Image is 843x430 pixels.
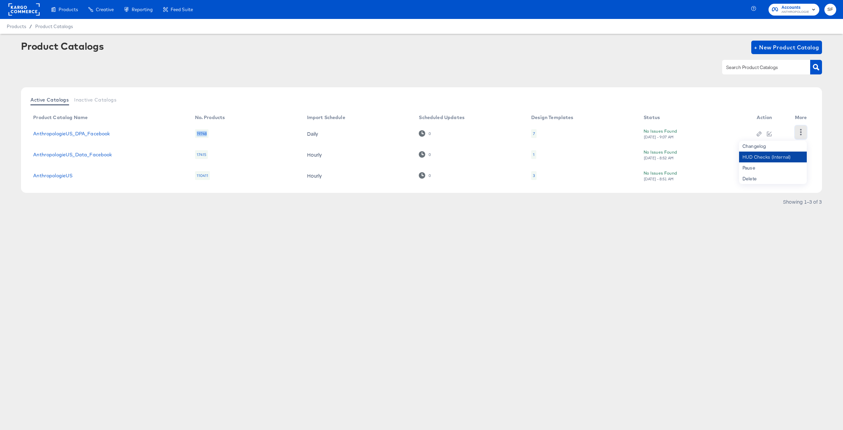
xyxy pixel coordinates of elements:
[33,115,88,120] div: Product Catalog Name
[419,130,431,137] div: 0
[132,7,153,12] span: Reporting
[171,7,193,12] span: Feed Suite
[30,97,69,103] span: Active Catalogs
[827,6,834,14] span: SF
[824,4,836,16] button: SF
[781,4,809,11] span: Accounts
[195,115,225,120] div: No. Products
[33,131,110,136] a: AnthropologieUS_DPA_Facebook
[533,131,535,136] div: 7
[739,162,807,173] div: Pause
[428,173,431,178] div: 0
[531,115,573,120] div: Design Templates
[739,141,807,152] div: Changelog
[754,43,819,52] span: + New Product Catalog
[428,152,431,157] div: 0
[195,150,208,159] div: 17415
[739,152,807,162] div: HUD Checks (Internal)
[419,172,431,179] div: 0
[725,64,797,71] input: Search Product Catalogs
[783,199,822,204] div: Showing 1–3 of 3
[533,152,535,157] div: 1
[531,150,536,159] div: 1
[751,112,789,123] th: Action
[769,4,819,16] button: AccountsANTHROPOLOGIE
[302,123,414,144] td: Daily
[419,115,464,120] div: Scheduled Updates
[531,171,537,180] div: 3
[302,144,414,165] td: Hourly
[195,171,210,180] div: 110411
[35,24,73,29] a: Product Catalogs
[533,173,535,178] div: 3
[96,7,114,12] span: Creative
[21,41,104,51] div: Product Catalogs
[790,112,815,123] th: More
[7,24,26,29] span: Products
[428,131,431,136] div: 0
[26,24,35,29] span: /
[751,41,822,54] button: + New Product Catalog
[419,151,431,158] div: 0
[781,9,809,15] span: ANTHROPOLOGIE
[33,152,112,157] a: AnthropologieUS_Data_Facebook
[307,115,345,120] div: Import Schedule
[195,129,209,138] div: 19748
[638,112,751,123] th: Status
[74,97,116,103] span: Inactive Catalogs
[59,7,78,12] span: Products
[33,173,72,178] a: AnthropologieUS
[302,165,414,186] td: Hourly
[739,173,807,184] div: Delete
[531,129,537,138] div: 7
